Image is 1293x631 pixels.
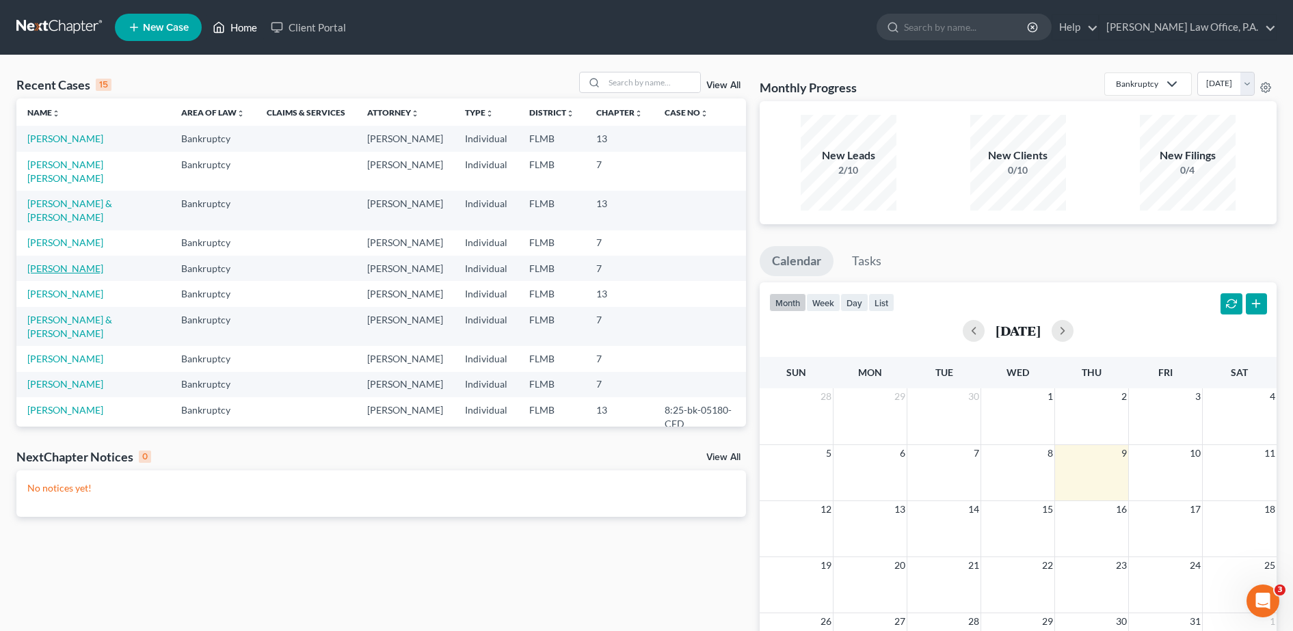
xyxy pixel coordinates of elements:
[585,256,654,281] td: 7
[967,613,981,630] span: 28
[518,307,585,346] td: FLMB
[454,397,518,436] td: Individual
[27,353,103,364] a: [PERSON_NAME]
[585,281,654,306] td: 13
[518,397,585,436] td: FLMB
[170,152,256,191] td: Bankruptcy
[356,256,454,281] td: [PERSON_NAME]
[585,372,654,397] td: 7
[454,126,518,151] td: Individual
[264,15,353,40] a: Client Portal
[411,109,419,118] i: unfold_more
[858,366,882,378] span: Mon
[1116,78,1158,90] div: Bankruptcy
[518,256,585,281] td: FLMB
[139,451,151,463] div: 0
[706,81,741,90] a: View All
[356,346,454,371] td: [PERSON_NAME]
[356,230,454,256] td: [PERSON_NAME]
[518,346,585,371] td: FLMB
[454,152,518,191] td: Individual
[367,107,419,118] a: Attorneyunfold_more
[237,109,245,118] i: unfold_more
[485,109,494,118] i: unfold_more
[16,448,151,465] div: NextChapter Notices
[454,281,518,306] td: Individual
[356,397,454,436] td: [PERSON_NAME]
[665,107,708,118] a: Case Nounfold_more
[1263,557,1277,574] span: 25
[518,152,585,191] td: FLMB
[1268,613,1277,630] span: 1
[825,445,833,461] span: 5
[27,481,735,495] p: No notices yet!
[1140,163,1236,177] div: 0/4
[27,198,112,223] a: [PERSON_NAME] & [PERSON_NAME]
[170,397,256,436] td: Bankruptcy
[786,366,806,378] span: Sun
[1115,557,1128,574] span: 23
[518,281,585,306] td: FLMB
[585,126,654,151] td: 13
[27,314,112,339] a: [PERSON_NAME] & [PERSON_NAME]
[585,191,654,230] td: 13
[356,191,454,230] td: [PERSON_NAME]
[518,372,585,397] td: FLMB
[604,72,700,92] input: Search by name...
[893,501,907,518] span: 13
[1120,388,1128,405] span: 2
[27,263,103,274] a: [PERSON_NAME]
[760,246,834,276] a: Calendar
[454,307,518,346] td: Individual
[967,388,981,405] span: 30
[356,307,454,346] td: [PERSON_NAME]
[1099,15,1276,40] a: [PERSON_NAME] Law Office, P.A.
[454,230,518,256] td: Individual
[170,281,256,306] td: Bankruptcy
[518,230,585,256] td: FLMB
[654,397,746,436] td: 8:25-bk-05180-CED
[1263,445,1277,461] span: 11
[635,109,643,118] i: unfold_more
[706,453,741,462] a: View All
[454,256,518,281] td: Individual
[596,107,643,118] a: Chapterunfold_more
[996,323,1041,338] h2: [DATE]
[1188,445,1202,461] span: 10
[454,372,518,397] td: Individual
[27,133,103,144] a: [PERSON_NAME]
[585,152,654,191] td: 7
[27,378,103,390] a: [PERSON_NAME]
[1046,388,1054,405] span: 1
[1188,557,1202,574] span: 24
[1041,557,1054,574] span: 22
[356,281,454,306] td: [PERSON_NAME]
[840,293,868,312] button: day
[893,613,907,630] span: 27
[1120,445,1128,461] span: 9
[893,388,907,405] span: 29
[1194,388,1202,405] span: 3
[585,307,654,346] td: 7
[1041,613,1054,630] span: 29
[1052,15,1098,40] a: Help
[970,163,1066,177] div: 0/10
[16,77,111,93] div: Recent Cases
[1140,148,1236,163] div: New Filings
[143,23,189,33] span: New Case
[970,148,1066,163] div: New Clients
[1268,388,1277,405] span: 4
[1115,501,1128,518] span: 16
[840,246,894,276] a: Tasks
[585,230,654,256] td: 7
[27,404,103,416] a: [PERSON_NAME]
[170,307,256,346] td: Bankruptcy
[700,109,708,118] i: unfold_more
[967,501,981,518] span: 14
[256,98,356,126] th: Claims & Services
[967,557,981,574] span: 21
[1231,366,1248,378] span: Sat
[806,293,840,312] button: week
[356,372,454,397] td: [PERSON_NAME]
[868,293,894,312] button: list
